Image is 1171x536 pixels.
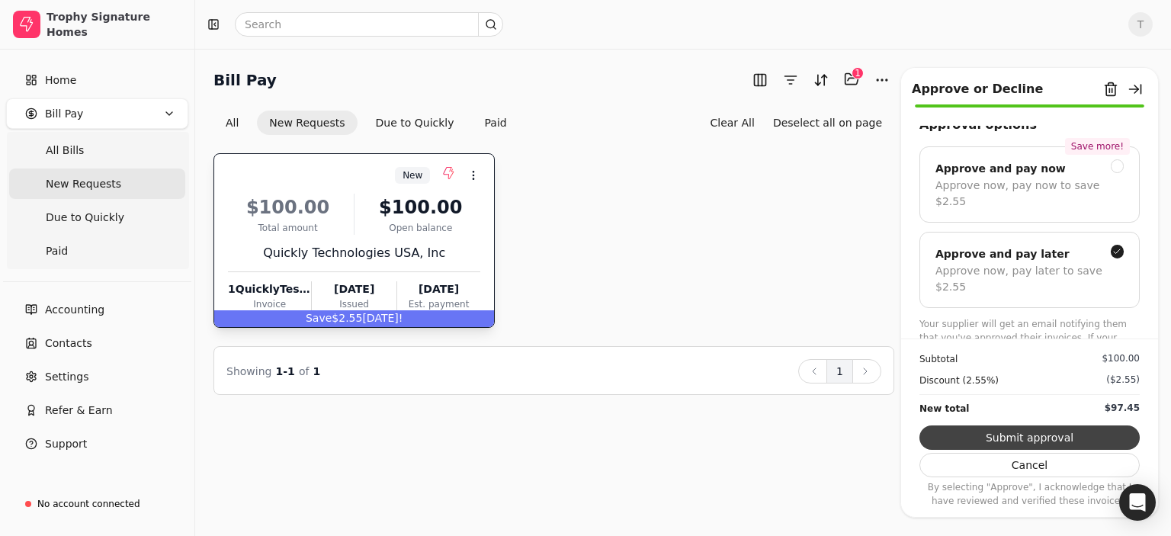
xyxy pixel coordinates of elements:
div: Discount (2.55%) [919,373,999,388]
button: Batch (1) [839,67,864,91]
button: New Requests [257,111,357,135]
button: More [870,68,894,92]
button: All [213,111,251,135]
span: All Bills [46,143,84,159]
button: T [1128,12,1153,37]
button: Refer & Earn [6,395,188,425]
div: Subtotal [919,351,958,367]
div: No account connected [37,497,140,511]
a: Accounting [6,294,188,325]
button: Paid [473,111,519,135]
div: New total [919,401,969,416]
button: Due to Quickly [364,111,467,135]
a: New Requests [9,169,185,199]
div: Approve now, pay now to save $2.55 [935,178,1124,210]
button: Deselect all on page [761,111,894,135]
span: Home [45,72,76,88]
div: Open Intercom Messenger [1119,484,1156,521]
div: Save more! [1065,138,1130,155]
span: Bill Pay [45,106,83,122]
span: New [403,169,422,182]
div: Quickly Technologies USA, Inc [228,244,480,262]
a: No account connected [6,490,188,518]
div: Approve or Decline [912,80,1043,98]
div: ($2.55) [1106,373,1140,387]
a: Paid [9,236,185,266]
div: Open balance [361,221,480,235]
span: Support [45,436,87,452]
div: $100.00 [361,194,480,221]
p: Your supplier will get an email notifying them that you've approved their invoices. If your suppl... [919,317,1140,386]
span: New Requests [46,176,121,192]
div: Est. payment [397,297,480,311]
span: Settings [45,369,88,385]
a: Due to Quickly [9,202,185,233]
button: Submit approval [919,425,1140,450]
a: Settings [6,361,188,392]
div: [DATE] [397,281,480,297]
a: All Bills [9,135,185,165]
div: Trophy Signature Homes [47,9,181,40]
span: 1 - 1 [276,365,295,377]
div: Approve now, pay later to save $2.55 [935,263,1124,295]
div: 1QuicklyTest090525 [228,281,311,297]
a: Home [6,65,188,95]
div: 1 [852,67,864,79]
span: [DATE]! [362,312,403,324]
span: of [299,365,310,377]
span: Refer & Earn [45,403,113,419]
a: Contacts [6,328,188,358]
span: Showing [226,365,271,377]
div: $100.00 [1102,351,1140,365]
button: Cancel [919,453,1140,477]
div: Issued [312,297,396,311]
button: 1 [826,359,853,384]
button: Support [6,428,188,459]
button: Clear All [710,111,754,135]
div: [DATE] [312,281,396,297]
span: 1 [313,365,321,377]
div: Total amount [228,221,348,235]
div: Invoice [228,297,311,311]
span: Paid [46,243,68,259]
div: Approve and pay now [935,159,1066,178]
span: Save [306,312,332,324]
p: By selecting "Approve", I acknowledge that I have reviewed and verified these invoices. [919,480,1140,508]
input: Search [235,12,503,37]
div: $2.55 [214,310,494,327]
button: Sort [809,68,833,92]
div: Approve and pay later [935,245,1070,263]
span: Due to Quickly [46,210,124,226]
div: Invoice filter options [213,111,519,135]
div: $97.45 [1105,401,1140,415]
span: Accounting [45,302,104,318]
span: Contacts [45,335,92,351]
button: Bill Pay [6,98,188,129]
div: $100.00 [228,194,348,221]
h2: Bill Pay [213,68,277,92]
